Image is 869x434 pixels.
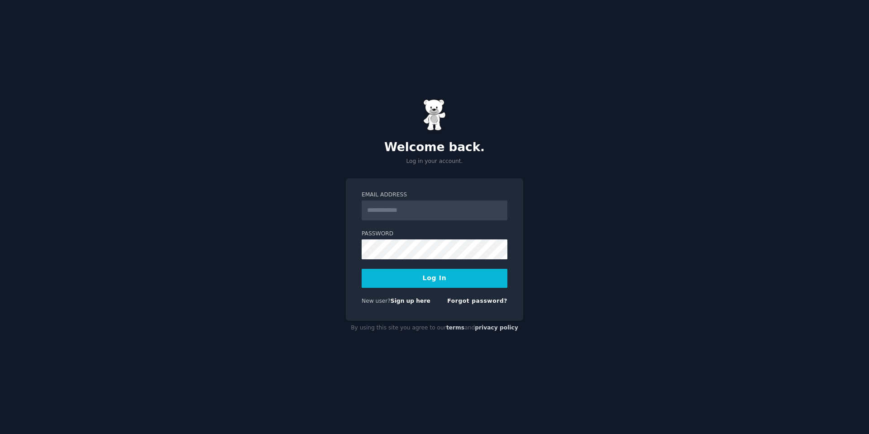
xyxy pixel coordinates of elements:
p: Log in your account. [346,157,523,166]
a: Forgot password? [447,298,507,304]
a: terms [446,324,464,331]
a: privacy policy [475,324,518,331]
button: Log In [362,269,507,288]
h2: Welcome back. [346,140,523,155]
a: Sign up here [391,298,430,304]
img: Gummy Bear [423,99,446,131]
span: New user? [362,298,391,304]
label: Email Address [362,191,507,199]
div: By using this site you agree to our and [346,321,523,335]
label: Password [362,230,507,238]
